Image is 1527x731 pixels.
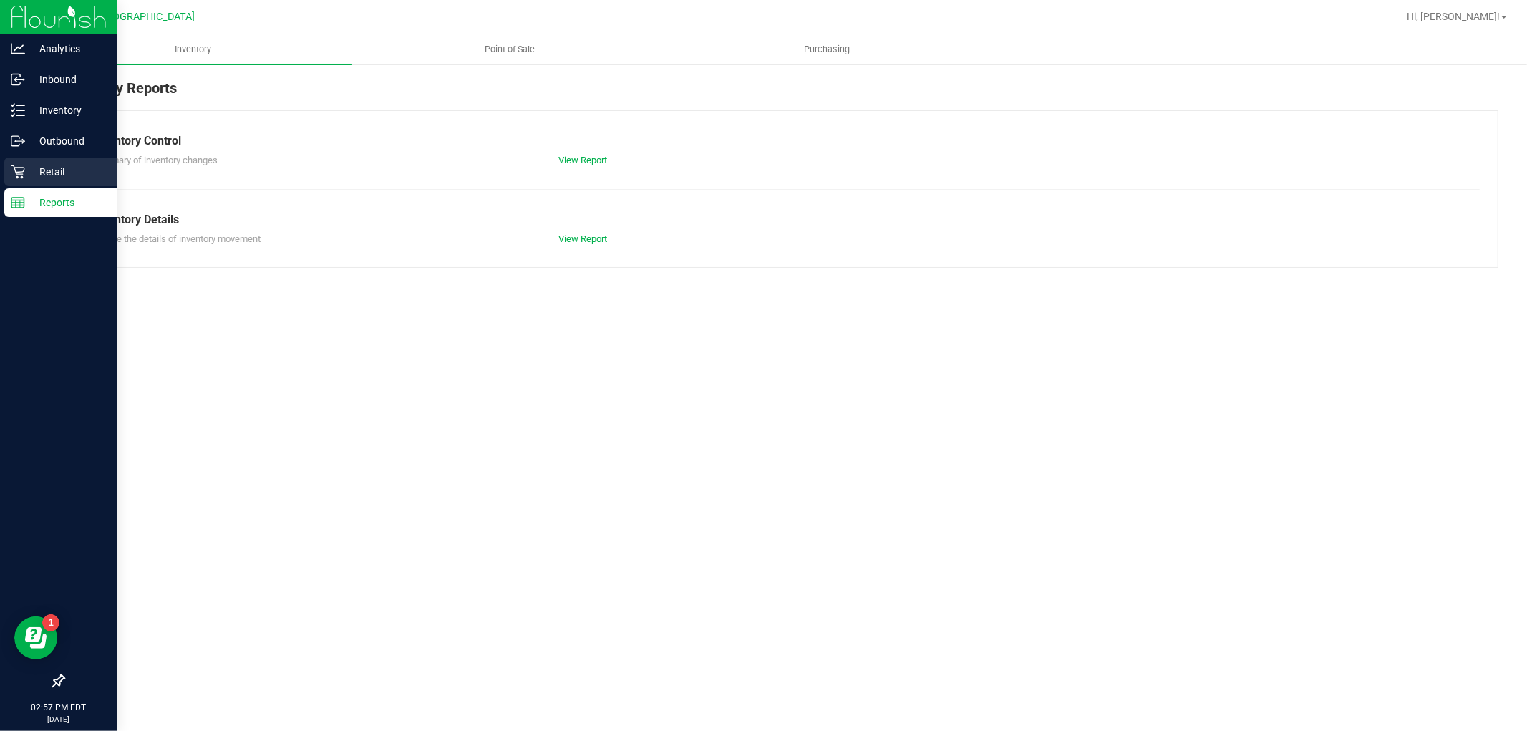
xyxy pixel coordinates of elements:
[11,134,25,148] inline-svg: Outbound
[63,77,1498,110] div: Inventory Reports
[11,165,25,179] inline-svg: Retail
[25,71,111,88] p: Inbound
[11,103,25,117] inline-svg: Inventory
[92,132,1469,150] div: Inventory Control
[558,233,607,244] a: View Report
[11,195,25,210] inline-svg: Reports
[34,34,352,64] a: Inventory
[25,194,111,211] p: Reports
[155,43,231,56] span: Inventory
[97,11,195,23] span: [GEOGRAPHIC_DATA]
[11,72,25,87] inline-svg: Inbound
[42,614,59,631] iframe: Resource center unread badge
[669,34,986,64] a: Purchasing
[6,714,111,725] p: [DATE]
[25,132,111,150] p: Outbound
[92,211,1469,228] div: Inventory Details
[466,43,555,56] span: Point of Sale
[14,616,57,659] iframe: Resource center
[352,34,669,64] a: Point of Sale
[1407,11,1500,22] span: Hi, [PERSON_NAME]!
[25,102,111,119] p: Inventory
[25,40,111,57] p: Analytics
[11,42,25,56] inline-svg: Analytics
[6,701,111,714] p: 02:57 PM EDT
[785,43,870,56] span: Purchasing
[92,233,261,244] span: Explore the details of inventory movement
[558,155,607,165] a: View Report
[25,163,111,180] p: Retail
[92,155,218,165] span: Summary of inventory changes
